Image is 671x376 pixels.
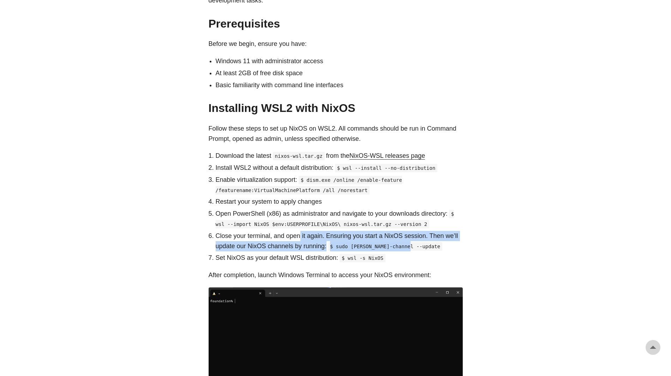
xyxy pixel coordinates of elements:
code: $ wsl -s NixOS [340,254,385,262]
a: go to top [646,340,660,355]
p: Follow these steps to set up NixOS on WSL2. All commands should be run in Command Prompt, opened ... [209,124,463,144]
p: Enable virtualization support: [216,175,463,195]
li: Windows 11 with administrator access [216,56,463,66]
code: $ dism.exe /online /enable-feature /featurename:VirtualMachinePlatform /all /norestart [216,176,402,195]
p: Close your terminal, and open it again. Ensuring you start a NixOS session. Then we’ll update our... [216,231,463,251]
p: Open PowerShell (x86) as administrator and navigate to your downloads directory: [216,209,463,229]
h2: Installing WSL2 with NixOS [209,101,463,115]
p: Install WSL2 without a default distribution: [216,163,463,173]
p: Set NixOS as your default WSL distribution: [216,253,463,263]
code: $ wsl --install --no-distribution [335,164,438,172]
a: NixOS-WSL releases page [349,152,425,159]
li: At least 2GB of free disk space [216,68,463,78]
p: Restart your system to apply changes [216,197,463,207]
p: Before we begin, ensure you have: [209,39,463,49]
p: After completion, launch Windows Terminal to access your NixOS environment: [209,270,463,280]
code: nixos-wsl.tar.gz [273,152,325,160]
h2: Prerequisites [209,17,463,30]
code: $ sudo [PERSON_NAME]-channel --update [328,242,443,251]
p: Download the latest from the [216,151,463,161]
li: Basic familiarity with command line interfaces [216,80,463,90]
